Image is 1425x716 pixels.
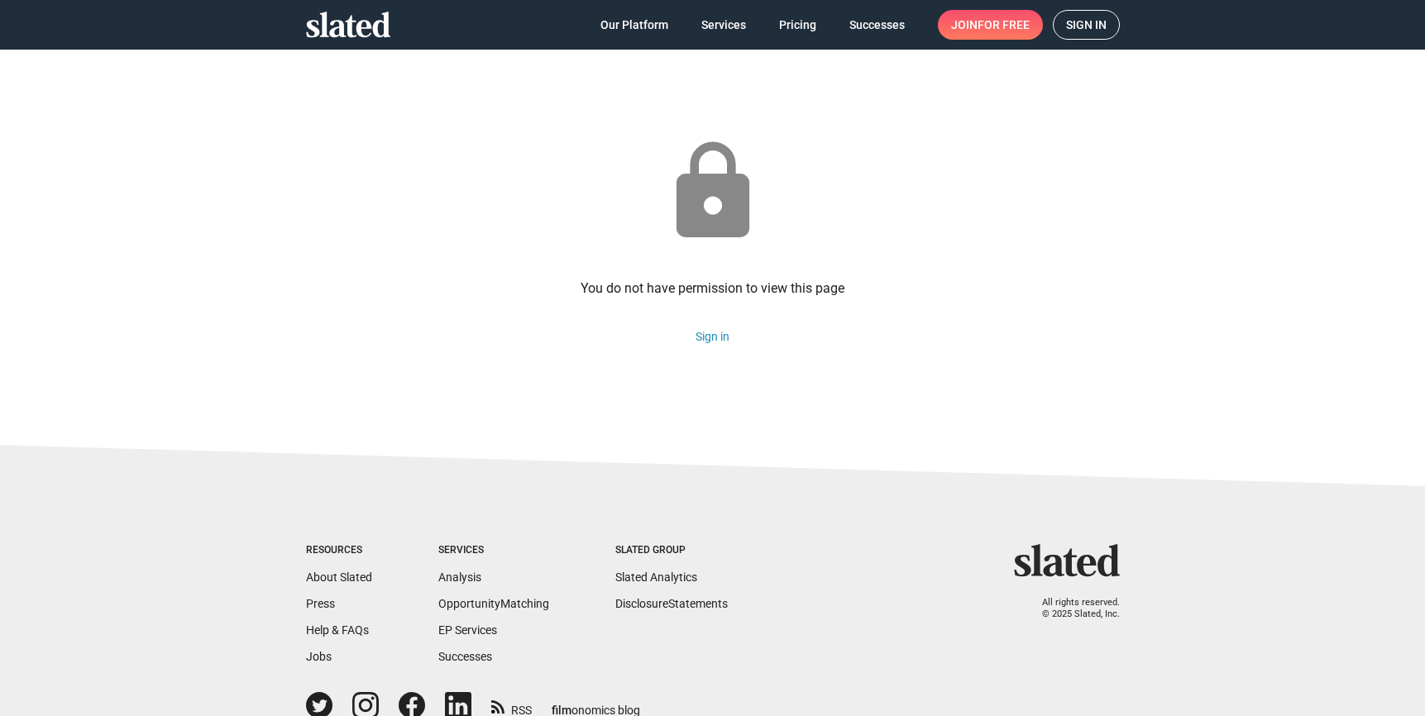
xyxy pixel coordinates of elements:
p: All rights reserved. © 2025 Slated, Inc. [1025,597,1120,621]
div: You do not have permission to view this page [581,279,844,297]
div: Services [438,544,549,557]
a: Sign in [696,330,729,343]
div: Slated Group [615,544,728,557]
span: Join [951,10,1030,40]
a: Help & FAQs [306,623,369,637]
span: Successes [849,10,905,40]
a: Analysis [438,570,481,584]
span: Sign in [1066,11,1107,39]
a: Press [306,597,335,610]
a: Sign in [1053,10,1120,40]
a: Services [688,10,759,40]
mat-icon: lock [658,137,767,246]
a: DisclosureStatements [615,597,728,610]
a: Successes [836,10,918,40]
a: EP Services [438,623,497,637]
div: Resources [306,544,372,557]
a: Successes [438,650,492,663]
a: Pricing [766,10,830,40]
span: Our Platform [600,10,668,40]
a: About Slated [306,570,372,584]
span: Pricing [779,10,816,40]
a: Jobs [306,650,332,663]
a: Joinfor free [938,10,1043,40]
a: Slated Analytics [615,570,697,584]
a: Our Platform [587,10,681,40]
a: OpportunityMatching [438,597,549,610]
span: Services [701,10,746,40]
span: for free [978,10,1030,40]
